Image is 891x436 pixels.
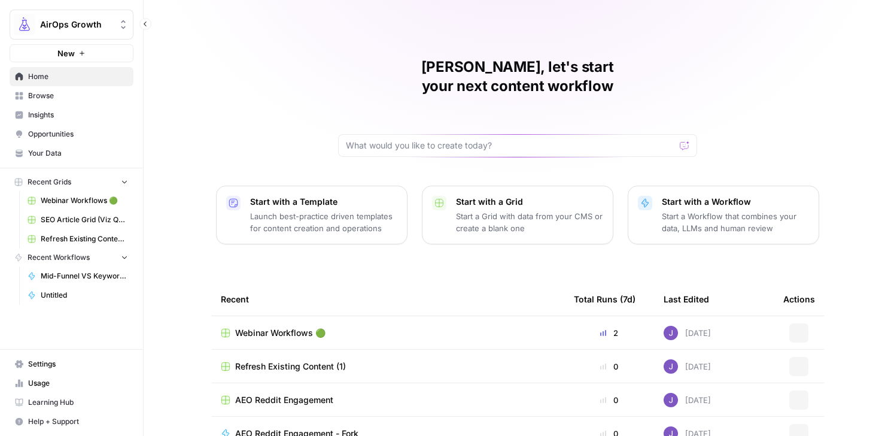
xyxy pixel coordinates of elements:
button: Recent Workflows [10,249,133,267]
input: What would you like to create today? [346,140,675,152]
p: Start with a Grid [456,196,603,208]
span: AEO Reddit Engagement [235,394,333,406]
div: [DATE] [664,393,711,407]
p: Start a Workflow that combines your data, LLMs and human review [662,210,809,234]
span: New [57,47,75,59]
h1: [PERSON_NAME], let's start your next content workflow [338,57,697,96]
div: Last Edited [664,283,709,316]
span: AirOps Growth [40,19,112,31]
a: Settings [10,355,133,374]
span: Learning Hub [28,397,128,408]
span: Webinar Workflows 🟢 [41,195,128,206]
a: Browse [10,86,133,105]
a: Home [10,67,133,86]
p: Launch best-practice driven templates for content creation and operations [250,210,397,234]
span: Recent Workflows [28,252,90,263]
span: Insights [28,110,128,120]
span: Your Data [28,148,128,159]
span: Recent Grids [28,177,71,187]
div: Total Runs (7d) [574,283,635,316]
p: Start with a Template [250,196,397,208]
button: Start with a TemplateLaunch best-practice driven templates for content creation and operations [216,186,408,244]
a: Untitled [22,286,133,305]
a: Mid-Funnel VS Keyword Research [22,267,133,286]
span: Browse [28,90,128,101]
span: Settings [28,359,128,370]
img: ubsf4auoma5okdcylokeqxbo075l [664,393,678,407]
span: Opportunities [28,129,128,140]
span: Mid-Funnel VS Keyword Research [41,271,128,281]
button: Start with a GridStart a Grid with data from your CMS or create a blank one [422,186,613,244]
div: [DATE] [664,359,711,374]
span: Home [28,71,128,82]
a: Usage [10,374,133,393]
p: Start with a Workflow [662,196,809,208]
button: Recent Grids [10,173,133,191]
div: 2 [574,327,644,339]
img: ubsf4auoma5okdcylokeqxbo075l [664,326,678,340]
div: Actions [783,283,815,316]
button: Start with a WorkflowStart a Workflow that combines your data, LLMs and human review [628,186,819,244]
div: [DATE] [664,326,711,340]
a: Refresh Existing Content (1) [221,361,555,373]
span: Refresh Existing Content (1) [235,361,346,373]
img: ubsf4auoma5okdcylokeqxbo075l [664,359,678,374]
img: AirOps Growth Logo [14,14,35,35]
a: Learning Hub [10,393,133,412]
span: Webinar Workflows 🟢 [235,327,326,339]
a: Insights [10,105,133,125]
a: Refresh Existing Content (1) [22,229,133,249]
span: Help + Support [28,416,128,427]
div: Recent [221,283,555,316]
button: New [10,44,133,62]
div: 0 [574,394,644,406]
span: Refresh Existing Content (1) [41,234,128,244]
span: Usage [28,378,128,389]
a: SEO Article Grid (Viz Questions) [22,210,133,229]
p: Start a Grid with data from your CMS or create a blank one [456,210,603,234]
a: Opportunities [10,125,133,144]
div: 0 [574,361,644,373]
span: Untitled [41,290,128,301]
a: Your Data [10,144,133,163]
span: SEO Article Grid (Viz Questions) [41,214,128,225]
button: Workspace: AirOps Growth [10,10,133,40]
a: Webinar Workflows 🟢 [22,191,133,210]
a: AEO Reddit Engagement [221,394,555,406]
button: Help + Support [10,412,133,431]
a: Webinar Workflows 🟢 [221,327,555,339]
